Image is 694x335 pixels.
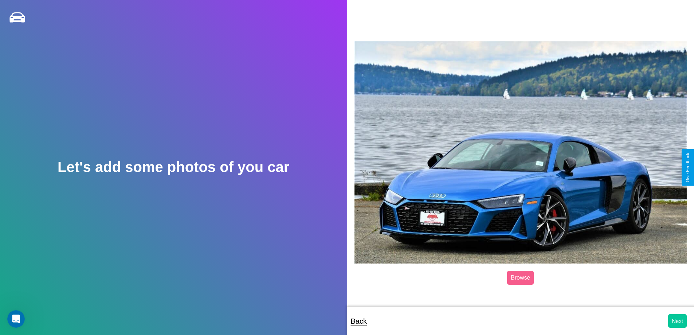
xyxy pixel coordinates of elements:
p: Back [351,315,367,328]
h2: Let's add some photos of you car [58,159,289,175]
button: Next [668,314,687,328]
iframe: Intercom live chat [7,310,25,328]
img: posted [354,41,687,264]
div: Give Feedback [685,153,690,182]
label: Browse [507,271,534,285]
